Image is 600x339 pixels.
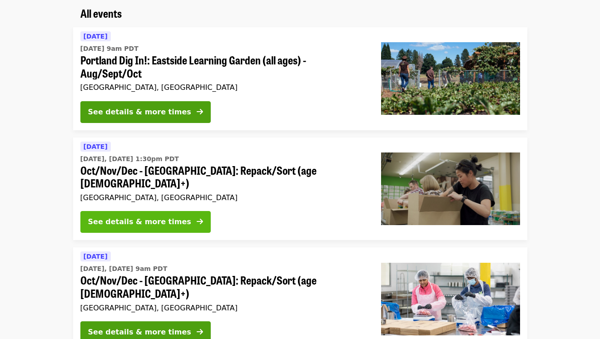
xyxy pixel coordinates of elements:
[80,164,367,190] span: Oct/Nov/Dec - [GEOGRAPHIC_DATA]: Repack/Sort (age [DEMOGRAPHIC_DATA]+)
[80,44,139,54] time: [DATE] 9am PDT
[381,42,520,115] img: Portland Dig In!: Eastside Learning Garden (all ages) - Aug/Sept/Oct organized by Oregon Food Bank
[73,27,527,130] a: See details for "Portland Dig In!: Eastside Learning Garden (all ages) - Aug/Sept/Oct"
[197,108,203,116] i: arrow-right icon
[80,5,122,21] span: All events
[73,138,527,241] a: See details for "Oct/Nov/Dec - Portland: Repack/Sort (age 8+)"
[80,264,168,274] time: [DATE], [DATE] 9am PDT
[88,327,191,338] div: See details & more times
[80,54,367,80] span: Portland Dig In!: Eastside Learning Garden (all ages) - Aug/Sept/Oct
[381,263,520,335] img: Oct/Nov/Dec - Beaverton: Repack/Sort (age 10+) organized by Oregon Food Bank
[80,83,367,92] div: [GEOGRAPHIC_DATA], [GEOGRAPHIC_DATA]
[80,274,367,300] span: Oct/Nov/Dec - [GEOGRAPHIC_DATA]: Repack/Sort (age [DEMOGRAPHIC_DATA]+)
[84,143,108,150] span: [DATE]
[88,216,191,227] div: See details & more times
[80,101,211,123] button: See details & more times
[84,33,108,40] span: [DATE]
[84,253,108,260] span: [DATE]
[80,211,211,233] button: See details & more times
[88,107,191,118] div: See details & more times
[197,217,203,226] i: arrow-right icon
[80,193,367,202] div: [GEOGRAPHIC_DATA], [GEOGRAPHIC_DATA]
[80,304,367,312] div: [GEOGRAPHIC_DATA], [GEOGRAPHIC_DATA]
[381,152,520,225] img: Oct/Nov/Dec - Portland: Repack/Sort (age 8+) organized by Oregon Food Bank
[197,328,203,336] i: arrow-right icon
[80,154,179,164] time: [DATE], [DATE] 1:30pm PDT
